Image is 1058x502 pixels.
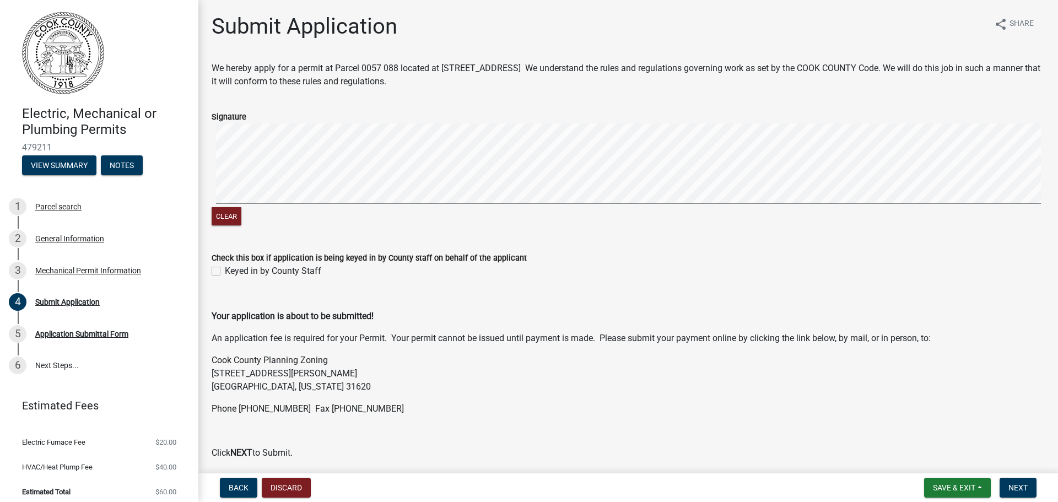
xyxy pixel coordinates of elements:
[212,207,241,225] button: Clear
[9,395,181,417] a: Estimated Fees
[933,483,975,492] span: Save & Exit
[9,325,26,343] div: 5
[994,18,1007,31] i: share
[229,483,249,492] span: Back
[924,478,991,498] button: Save & Exit
[212,354,1045,393] p: Cook County Planning Zoning [STREET_ADDRESS][PERSON_NAME] [GEOGRAPHIC_DATA], [US_STATE] 31620
[262,478,311,498] button: Discard
[155,439,176,446] span: $20.00
[225,265,321,278] label: Keyed in by County Staff
[9,198,26,215] div: 1
[212,13,397,40] h1: Submit Application
[22,488,71,495] span: Estimated Total
[220,478,257,498] button: Back
[1000,478,1037,498] button: Next
[101,161,143,170] wm-modal-confirm: Notes
[35,203,82,210] div: Parcel search
[212,446,1045,460] p: Click to Submit.
[212,114,246,121] label: Signature
[230,447,252,458] strong: NEXT
[35,330,128,338] div: Application Submittal Form
[22,463,93,471] span: HVAC/Heat Plump Fee
[9,230,26,247] div: 2
[985,13,1043,35] button: shareShare
[22,142,176,153] span: 479211
[212,311,374,321] strong: Your application is about to be submitted!
[22,161,96,170] wm-modal-confirm: Summary
[212,402,1045,415] p: Phone [PHONE_NUMBER] Fax [PHONE_NUMBER]
[22,12,104,94] img: Cook County, Georgia
[9,293,26,311] div: 4
[9,357,26,374] div: 6
[35,298,100,306] div: Submit Application
[22,439,85,446] span: Electric Furnace Fee
[212,62,1045,88] p: We hereby apply for a permit at Parcel 0057 088 located at [STREET_ADDRESS] We understand the rul...
[212,332,1045,345] p: An application fee is required for your Permit. Your permit cannot be issued until payment is mad...
[1010,18,1034,31] span: Share
[155,463,176,471] span: $40.00
[155,488,176,495] span: $60.00
[35,235,104,242] div: General Information
[9,262,26,279] div: 3
[1008,483,1028,492] span: Next
[35,267,141,274] div: Mechanical Permit Information
[22,155,96,175] button: View Summary
[101,155,143,175] button: Notes
[212,255,527,262] label: Check this box if application is being keyed in by County staff on behalf of the applicant
[22,106,190,138] h4: Electric, Mechanical or Plumbing Permits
